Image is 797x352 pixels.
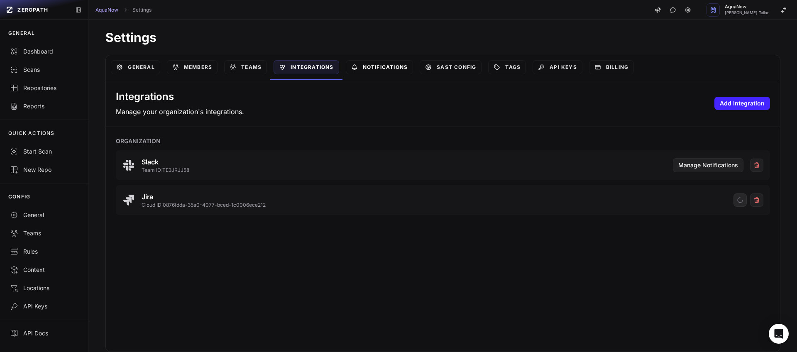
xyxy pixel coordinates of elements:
nav: breadcrumb [95,7,152,13]
p: Manage your organization's integrations. [116,107,244,117]
div: Scans [10,66,78,74]
div: Open Intercom Messenger [769,324,789,344]
a: SAST Config [420,60,482,74]
a: Integrations [274,60,339,74]
h1: Settings [105,30,780,45]
div: Start Scan [10,147,78,156]
p: QUICK ACTIONS [8,130,55,137]
h3: Jira [142,192,266,202]
span: [PERSON_NAME] Tailor [725,11,769,15]
a: ZEROPATH [3,3,68,17]
div: API Docs [10,329,78,337]
a: Teams [224,60,267,74]
button: Add Integration [714,97,770,110]
div: Locations [10,284,78,292]
button: Manage Notifications [673,158,743,172]
p: Cloud ID: 0876fdda-35a0-4077-bced-1c0006ece212 [142,202,266,208]
a: API Keys [533,60,582,74]
span: AquaNow [725,5,769,9]
a: Tags [488,60,526,74]
p: GENERAL [8,30,35,37]
div: New Repo [10,166,78,174]
div: API Keys [10,302,78,310]
div: Repositories [10,84,78,92]
div: Reports [10,102,78,110]
a: Members [167,60,218,74]
div: General [10,211,78,219]
a: Settings [132,7,152,13]
div: Teams [10,229,78,237]
a: Billing [589,60,634,74]
div: Rules [10,247,78,256]
p: Team ID: TE3JRJJ58 [142,167,189,174]
p: CONFIG [8,193,30,200]
h3: Organization [116,137,770,145]
div: Context [10,266,78,274]
a: AquaNow [95,7,118,13]
div: Dashboard [10,47,78,56]
a: General [111,60,160,74]
svg: chevron right, [122,7,128,13]
h3: Slack [142,157,189,167]
a: Notifications [346,60,413,74]
h2: Integrations [116,90,244,103]
span: Manage Notifications [678,161,738,169]
span: ZEROPATH [17,7,48,13]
